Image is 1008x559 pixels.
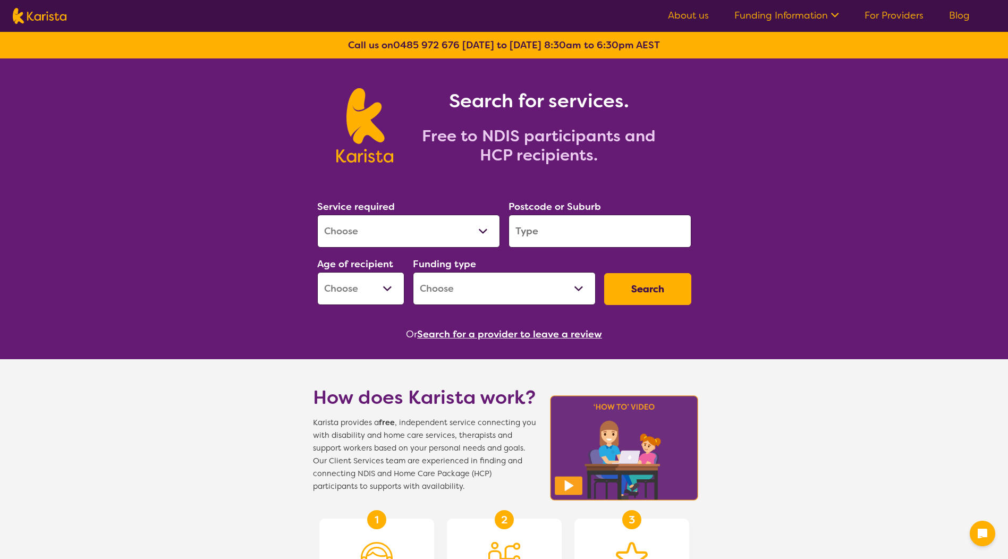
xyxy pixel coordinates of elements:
[13,8,66,24] img: Karista logo
[547,392,702,504] img: Karista video
[668,9,709,22] a: About us
[406,126,672,165] h2: Free to NDIS participants and HCP recipients.
[604,273,691,305] button: Search
[406,88,672,114] h1: Search for services.
[313,417,536,493] span: Karista provides a , independent service connecting you with disability and home care services, t...
[379,418,395,428] b: free
[317,200,395,213] label: Service required
[622,510,641,529] div: 3
[495,510,514,529] div: 2
[509,215,691,248] input: Type
[317,258,393,270] label: Age of recipient
[348,39,660,52] b: Call us on [DATE] to [DATE] 8:30am to 6:30pm AEST
[367,510,386,529] div: 1
[417,326,602,342] button: Search for a provider to leave a review
[509,200,601,213] label: Postcode or Suburb
[336,88,393,163] img: Karista logo
[865,9,924,22] a: For Providers
[393,39,460,52] a: 0485 972 676
[734,9,839,22] a: Funding Information
[413,258,476,270] label: Funding type
[313,385,536,410] h1: How does Karista work?
[406,326,417,342] span: Or
[949,9,970,22] a: Blog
